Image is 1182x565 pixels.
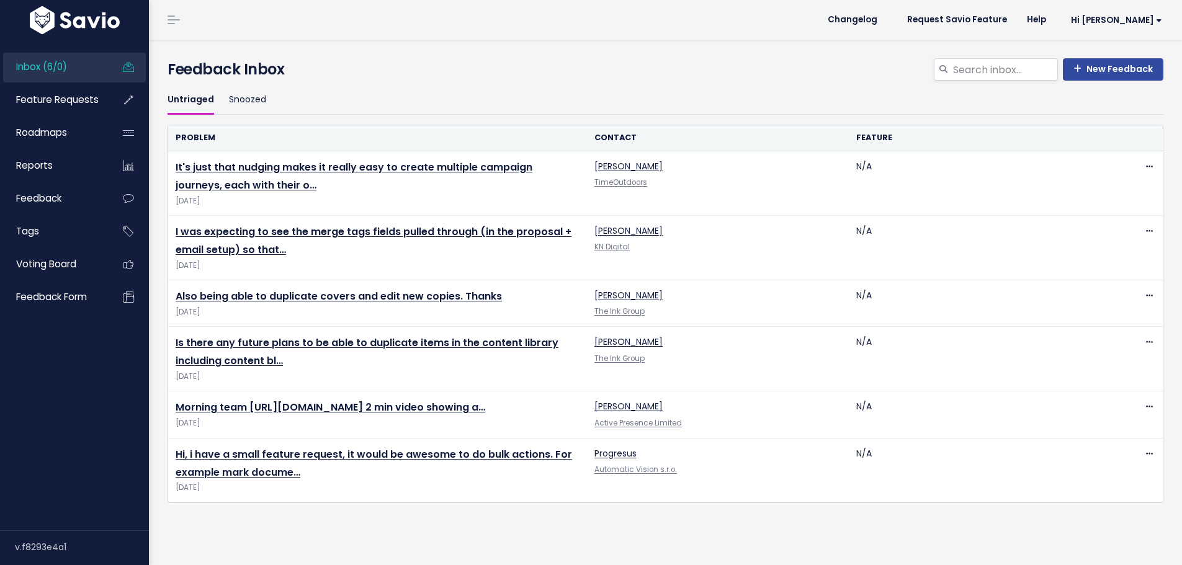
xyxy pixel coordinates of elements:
a: [PERSON_NAME] [594,400,663,412]
a: Feedback form [3,283,103,311]
a: Also being able to duplicate covers and edit new copies. Thanks [176,289,502,303]
a: Request Savio Feature [897,11,1017,29]
a: The Ink Group [594,354,645,363]
span: [DATE] [176,306,580,319]
h4: Feedback Inbox [168,58,1163,81]
a: Feedback [3,184,103,213]
span: Feedback [16,192,61,205]
a: Feature Requests [3,86,103,114]
span: Roadmaps [16,126,67,139]
a: [PERSON_NAME] [594,336,663,348]
a: Untriaged [168,86,214,115]
span: Inbox (6/0) [16,60,67,73]
td: N/A [849,151,1111,216]
a: The Ink Group [594,306,645,316]
a: Morning team [URL][DOMAIN_NAME] 2 min video showing a… [176,400,485,414]
div: v.f8293e4a1 [15,531,149,563]
a: Reports [3,151,103,180]
input: Search inbox... [952,58,1058,81]
a: Active Presence Limited [594,418,682,428]
span: [DATE] [176,259,580,272]
a: Voting Board [3,250,103,278]
th: Problem [168,125,587,151]
span: Feature Requests [16,93,99,106]
a: Hi, i have a small feature request, it would be awesome to do bulk actions. For example mark docume… [176,447,572,479]
a: Progresus [594,447,637,460]
th: Feature [849,125,1111,151]
a: It's just that nudging makes it really easy to create multiple campaign journeys, each with their o… [176,160,532,192]
a: KN Digital [594,242,630,252]
td: N/A [849,280,1111,327]
span: Changelog [828,16,877,24]
a: I was expecting to see the merge tags fields pulled through (in the proposal + email setup) so that… [176,225,571,257]
span: [DATE] [176,195,580,208]
th: Contact [587,125,849,151]
span: Voting Board [16,257,76,270]
img: logo-white.9d6f32f41409.svg [27,6,123,34]
span: [DATE] [176,481,580,494]
ul: Filter feature requests [168,86,1163,115]
a: Help [1017,11,1056,29]
a: New Feedback [1063,58,1163,81]
a: [PERSON_NAME] [594,225,663,237]
span: [DATE] [176,417,580,430]
a: [PERSON_NAME] [594,289,663,301]
a: [PERSON_NAME] [594,160,663,172]
td: N/A [849,216,1111,280]
a: TimeOutdoors [594,177,647,187]
a: Hi [PERSON_NAME] [1056,11,1172,30]
td: N/A [849,327,1111,391]
td: N/A [849,391,1111,438]
a: Is there any future plans to be able to duplicate items in the content library including content bl… [176,336,558,368]
span: [DATE] [176,370,580,383]
a: Inbox (6/0) [3,53,103,81]
a: Tags [3,217,103,246]
span: Reports [16,159,53,172]
span: Feedback form [16,290,87,303]
span: Hi [PERSON_NAME] [1071,16,1162,25]
a: Automatic Vision s.r.o. [594,465,677,474]
span: Tags [16,225,39,238]
a: Roadmaps [3,118,103,147]
a: Snoozed [229,86,266,115]
td: N/A [849,438,1111,502]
